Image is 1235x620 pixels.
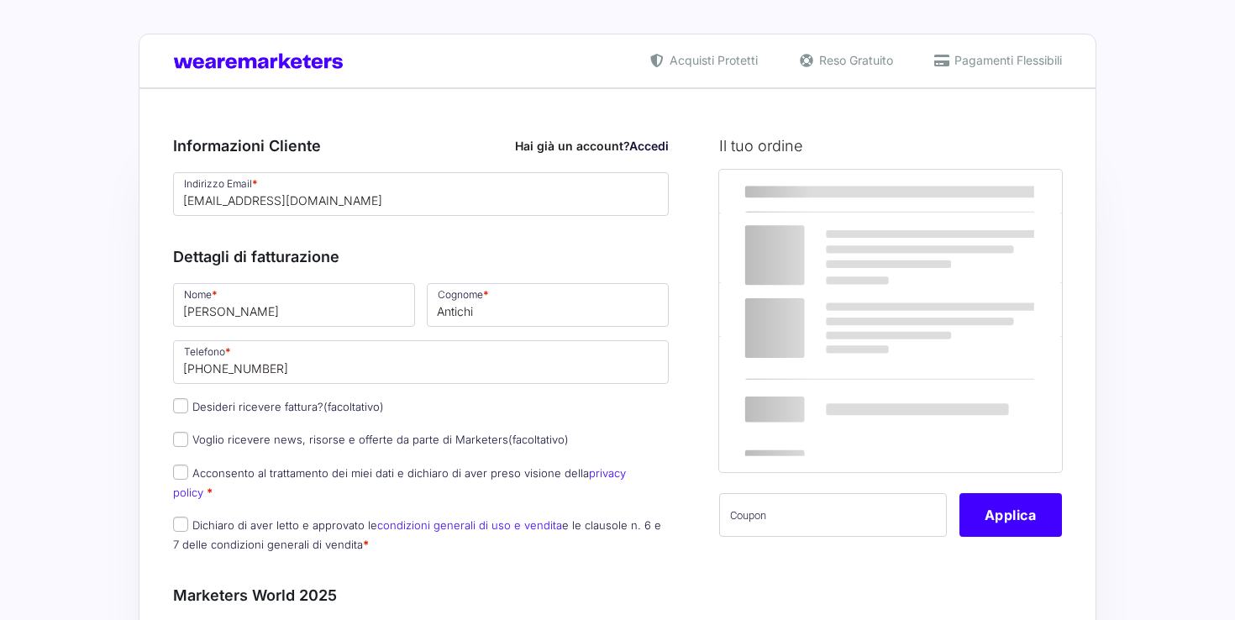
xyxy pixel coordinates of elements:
[629,139,669,153] a: Accedi
[719,134,1062,157] h3: Il tuo ordine
[719,170,917,213] th: Prodotto
[173,518,661,551] label: Dichiaro di aver letto e approvato le e le clausole n. 6 e 7 delle condizioni generali di vendita
[323,400,384,413] span: (facoltativo)
[377,518,562,532] a: condizioni generali di uso e vendita
[508,433,569,446] span: (facoltativo)
[719,283,917,336] th: Subtotale
[719,336,917,471] th: Totale
[173,584,669,607] h3: Marketers World 2025
[719,493,947,537] input: Coupon
[173,466,626,499] label: Acconsento al trattamento dei miei dati e dichiaro di aver preso visione della
[173,283,415,327] input: Nome *
[515,137,669,155] div: Hai già un account?
[173,433,569,446] label: Voglio ricevere news, risorse e offerte da parte di Marketers
[959,493,1062,537] button: Applica
[173,517,188,532] input: Dichiaro di aver letto e approvato lecondizioni generali di uso e venditae le clausole n. 6 e 7 d...
[173,172,669,216] input: Indirizzo Email *
[719,213,917,283] td: Marketers World 2025 - MW25 Ticket Standard
[173,432,188,447] input: Voglio ricevere news, risorse e offerte da parte di Marketers(facoltativo)
[815,51,893,69] span: Reso Gratuito
[173,400,384,413] label: Desideri ricevere fattura?
[427,283,669,327] input: Cognome *
[665,51,758,69] span: Acquisti Protetti
[173,465,188,480] input: Acconsento al trattamento dei miei dati e dichiaro di aver preso visione dellaprivacy policy
[173,245,669,268] h3: Dettagli di fatturazione
[173,340,669,384] input: Telefono *
[916,170,1062,213] th: Subtotale
[173,398,188,413] input: Desideri ricevere fattura?(facoltativo)
[950,51,1062,69] span: Pagamenti Flessibili
[173,134,669,157] h3: Informazioni Cliente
